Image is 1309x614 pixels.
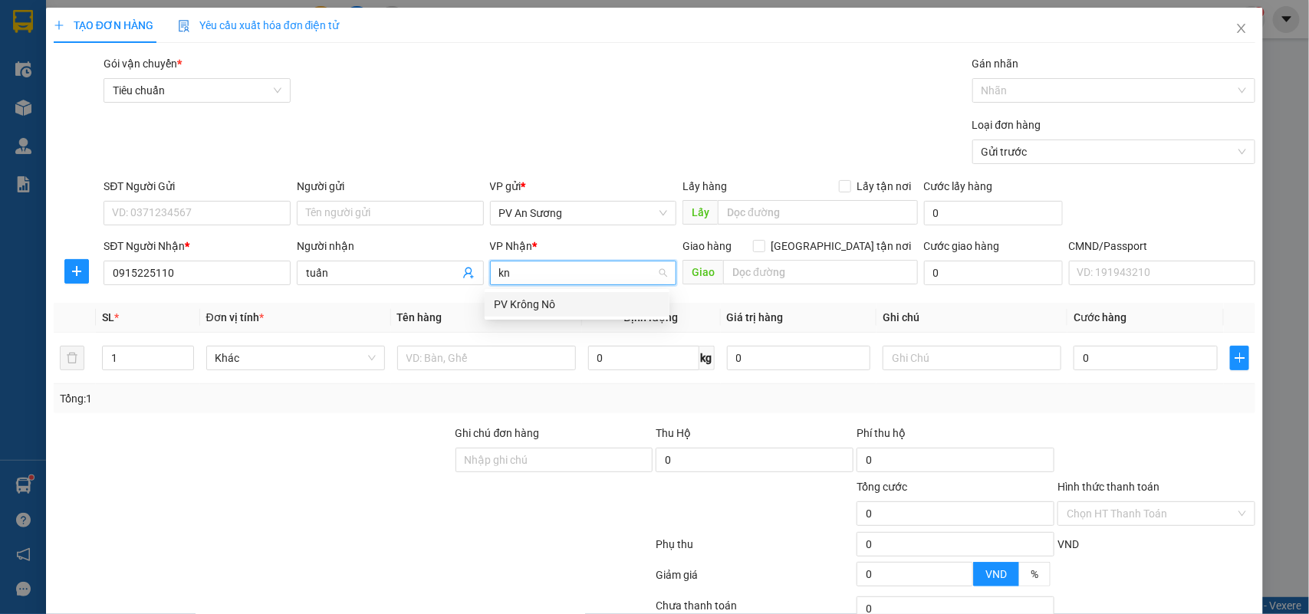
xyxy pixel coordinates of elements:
button: plus [1230,346,1249,370]
span: kg [699,346,715,370]
span: plus [65,265,88,277]
span: Giao hàng [682,240,732,252]
img: icon [178,20,190,32]
input: Ghi Chú [883,346,1061,370]
input: 0 [727,346,871,370]
span: close [1235,22,1248,34]
th: Ghi chú [877,303,1067,333]
span: VND [985,568,1007,580]
strong: CÔNG TY TNHH [GEOGRAPHIC_DATA] 214 QL13 - P.26 - Q.BÌNH THẠNH - TP HCM 1900888606 [40,25,124,82]
label: Ghi chú đơn hàng [456,427,540,439]
button: plus [64,259,89,284]
span: Thu Hộ [656,427,691,439]
span: Nơi nhận: [117,107,142,129]
button: Close [1220,8,1263,51]
span: [GEOGRAPHIC_DATA] tận nơi [765,238,918,254]
div: PV Krông Nô [485,292,669,317]
span: Giao [682,260,723,284]
span: Tên hàng [397,311,442,323]
input: Dọc đường [718,200,918,225]
span: Gói vận chuyển [104,57,182,70]
span: plus [1231,352,1248,364]
div: SĐT Người Nhận [104,238,291,254]
span: Cước hàng [1074,311,1126,323]
img: logo [15,34,35,73]
label: Gán nhãn [972,57,1019,70]
label: Hình thức thanh toán [1057,481,1159,493]
span: Lấy hàng [682,180,727,192]
div: PV Krông Nô [494,296,660,313]
strong: BIÊN NHẬN GỬI HÀNG HOÁ [53,92,178,103]
span: Khác [215,346,376,369]
span: SL [102,311,114,323]
span: AS08250061 [154,57,216,69]
span: VP Nhận [490,240,533,252]
span: Lấy [682,200,718,225]
div: Tổng: 1 [60,390,506,407]
span: Đơn vị tính [206,311,264,323]
span: TẠO ĐƠN HÀNG [54,19,153,31]
div: Người gửi [297,178,484,195]
span: user-add [462,267,475,279]
label: Loại đơn hàng [972,119,1041,131]
span: Tổng cước [857,481,907,493]
span: Yêu cầu xuất hóa đơn điện tử [178,19,340,31]
input: Cước lấy hàng [924,201,1063,225]
div: Giảm giá [655,566,856,593]
label: Cước lấy hàng [924,180,993,192]
div: VP gửi [490,178,677,195]
span: Tiêu chuẩn [113,79,281,102]
span: Giá trị hàng [727,311,784,323]
span: Gửi trước [982,140,1247,163]
span: 10:01:42 [DATE] [146,69,216,80]
div: SĐT Người Gửi [104,178,291,195]
span: Lấy tận nơi [851,178,918,195]
span: PV An Sương [499,202,668,225]
div: Người nhận [297,238,484,254]
span: PV Krông Nô [154,107,198,116]
span: VND [1057,538,1079,550]
div: Phí thu hộ [857,425,1054,448]
button: delete [60,346,84,370]
label: Cước giao hàng [924,240,1000,252]
span: % [1031,568,1038,580]
input: Ghi chú đơn hàng [456,448,653,472]
span: Nơi gửi: [15,107,31,129]
input: Cước giao hàng [924,261,1063,285]
div: Phụ thu [655,536,856,563]
input: Dọc đường [723,260,918,284]
input: VD: Bàn, Ghế [397,346,576,370]
div: CMND/Passport [1069,238,1256,254]
span: plus [54,20,64,31]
